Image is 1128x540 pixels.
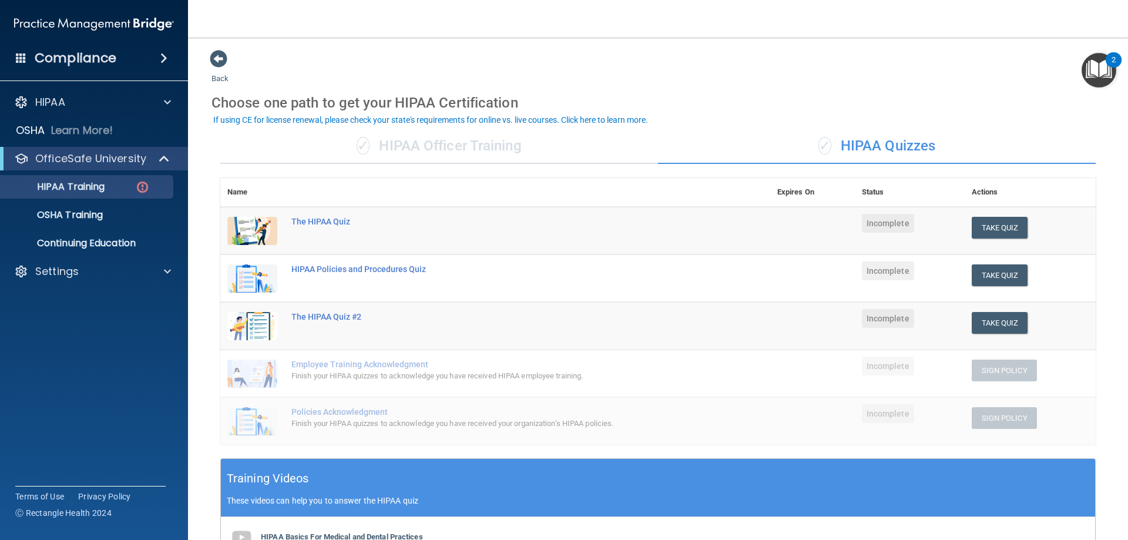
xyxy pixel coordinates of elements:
[8,181,105,193] p: HIPAA Training
[291,369,711,383] div: Finish your HIPAA quizzes to acknowledge you have received HIPAA employee training.
[291,217,711,226] div: The HIPAA Quiz
[35,95,65,109] p: HIPAA
[818,137,831,155] span: ✓
[770,178,855,207] th: Expires On
[357,137,370,155] span: ✓
[862,357,914,375] span: Incomplete
[972,360,1037,381] button: Sign Policy
[16,123,45,137] p: OSHA
[965,178,1096,207] th: Actions
[227,496,1089,505] p: These videos can help you to answer the HIPAA quiz
[291,407,711,417] div: Policies Acknowledgment
[658,129,1096,164] div: HIPAA Quizzes
[51,123,113,137] p: Learn More!
[862,214,914,233] span: Incomplete
[14,264,171,279] a: Settings
[972,217,1028,239] button: Take Quiz
[291,360,711,369] div: Employee Training Acknowledgment
[862,404,914,423] span: Incomplete
[972,312,1028,334] button: Take Quiz
[14,95,171,109] a: HIPAA
[291,417,711,431] div: Finish your HIPAA quizzes to acknowledge you have received your organization’s HIPAA policies.
[1082,53,1116,88] button: Open Resource Center, 2 new notifications
[211,60,229,83] a: Back
[14,152,170,166] a: OfficeSafe University
[15,507,112,519] span: Ⓒ Rectangle Health 2024
[862,261,914,280] span: Incomplete
[135,180,150,194] img: danger-circle.6113f641.png
[35,264,79,279] p: Settings
[35,50,116,66] h4: Compliance
[291,264,711,274] div: HIPAA Policies and Procedures Quiz
[15,491,64,502] a: Terms of Use
[972,264,1028,286] button: Take Quiz
[220,178,284,207] th: Name
[14,12,174,36] img: PMB logo
[862,309,914,328] span: Incomplete
[925,457,1114,504] iframe: Drift Widget Chat Controller
[8,237,168,249] p: Continuing Education
[213,116,648,124] div: If using CE for license renewal, please check your state's requirements for online vs. live cours...
[855,178,965,207] th: Status
[1112,60,1116,75] div: 2
[78,491,131,502] a: Privacy Policy
[220,129,658,164] div: HIPAA Officer Training
[35,152,146,166] p: OfficeSafe University
[291,312,711,321] div: The HIPAA Quiz #2
[972,407,1037,429] button: Sign Policy
[227,468,309,489] h5: Training Videos
[8,209,103,221] p: OSHA Training
[211,114,650,126] button: If using CE for license renewal, please check your state's requirements for online vs. live cours...
[211,86,1104,120] div: Choose one path to get your HIPAA Certification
